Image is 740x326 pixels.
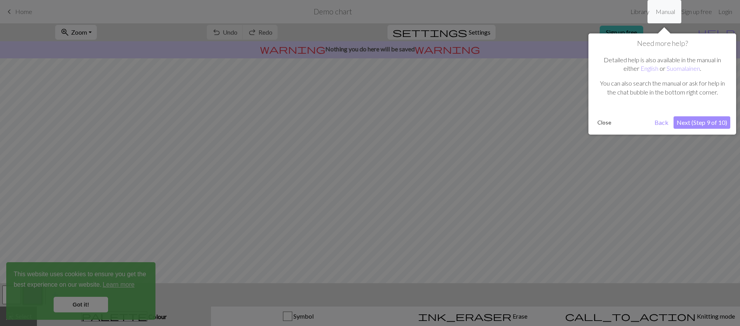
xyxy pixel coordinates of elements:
[598,79,726,96] p: You can also search the manual or ask for help in the chat bubble in the bottom right corner.
[594,117,614,128] button: Close
[667,65,700,72] a: Suomalainen
[641,65,658,72] a: English
[598,56,726,73] p: Detailed help is also available in the manual in either or .
[651,116,672,129] button: Back
[588,33,736,135] div: Need more help?
[674,116,730,129] button: Next (Step 9 of 10)
[594,39,730,48] h1: Need more help?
